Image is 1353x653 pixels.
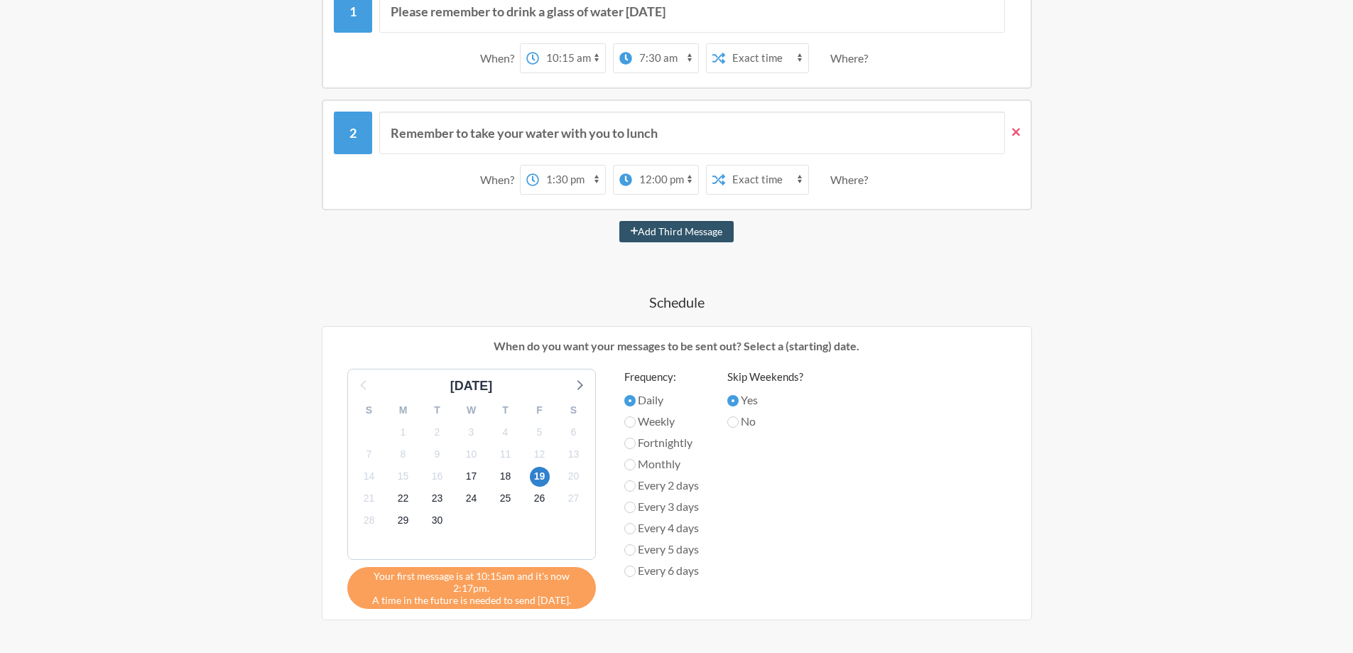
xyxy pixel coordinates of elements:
[624,541,699,558] label: Every 5 days
[624,413,699,430] label: Weekly
[462,444,482,464] span: Friday, October 10, 2025
[462,489,482,509] span: Friday, October 24, 2025
[496,422,516,442] span: Saturday, October 4, 2025
[727,392,803,409] label: Yes
[428,422,447,442] span: Thursday, October 2, 2025
[496,489,516,509] span: Saturday, October 25, 2025
[445,377,499,396] div: [DATE]
[352,399,386,421] div: S
[496,467,516,487] span: Saturday, October 18, 2025
[393,489,413,509] span: Wednesday, October 22, 2025
[393,511,413,531] span: Wednesday, October 29, 2025
[624,369,699,385] label: Frequency:
[358,570,585,594] span: Your first message is at 10:15am and it's now 2:17pm.
[564,467,584,487] span: Monday, October 20, 2025
[624,434,699,451] label: Fortnightly
[428,511,447,531] span: Thursday, October 30, 2025
[727,395,739,406] input: Yes
[393,444,413,464] span: Wednesday, October 8, 2025
[347,567,596,609] div: A time in the future is needed to send [DATE].
[624,416,636,428] input: Weekly
[830,165,874,195] div: Where?
[496,444,516,464] span: Saturday, October 11, 2025
[624,523,636,534] input: Every 4 days
[624,566,636,577] input: Every 6 days
[489,399,523,421] div: T
[428,444,447,464] span: Thursday, October 9, 2025
[523,399,557,421] div: F
[462,422,482,442] span: Friday, October 3, 2025
[624,438,636,449] input: Fortnightly
[624,544,636,556] input: Every 5 days
[359,511,379,531] span: Tuesday, October 28, 2025
[530,444,550,464] span: Sunday, October 12, 2025
[393,467,413,487] span: Wednesday, October 15, 2025
[619,221,734,242] button: Add Third Message
[557,399,591,421] div: S
[393,422,413,442] span: Wednesday, October 1, 2025
[333,338,1021,355] p: When do you want your messages to be sent out? Select a (starting) date.
[624,459,636,470] input: Monthly
[480,165,520,195] div: When?
[624,392,699,409] label: Daily
[624,562,699,579] label: Every 6 days
[624,477,699,494] label: Every 2 days
[428,467,447,487] span: Thursday, October 16, 2025
[462,467,482,487] span: Friday, October 17, 2025
[624,519,699,536] label: Every 4 days
[359,467,379,487] span: Tuesday, October 14, 2025
[727,369,803,385] label: Skip Weekends?
[386,399,420,421] div: M
[624,498,699,515] label: Every 3 days
[480,43,520,73] div: When?
[624,480,636,492] input: Every 2 days
[564,489,584,509] span: Monday, October 27, 2025
[530,489,550,509] span: Sunday, October 26, 2025
[624,455,699,473] label: Monthly
[564,444,584,464] span: Monday, October 13, 2025
[530,467,550,487] span: Sunday, October 19, 2025
[830,43,874,73] div: Where?
[624,502,636,513] input: Every 3 days
[359,489,379,509] span: Tuesday, October 21, 2025
[265,292,1089,312] h4: Schedule
[379,112,1005,154] input: Message
[564,422,584,442] span: Monday, October 6, 2025
[359,444,379,464] span: Tuesday, October 7, 2025
[420,399,455,421] div: T
[530,422,550,442] span: Sunday, October 5, 2025
[624,395,636,406] input: Daily
[727,413,803,430] label: No
[727,416,739,428] input: No
[428,489,447,509] span: Thursday, October 23, 2025
[455,399,489,421] div: W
